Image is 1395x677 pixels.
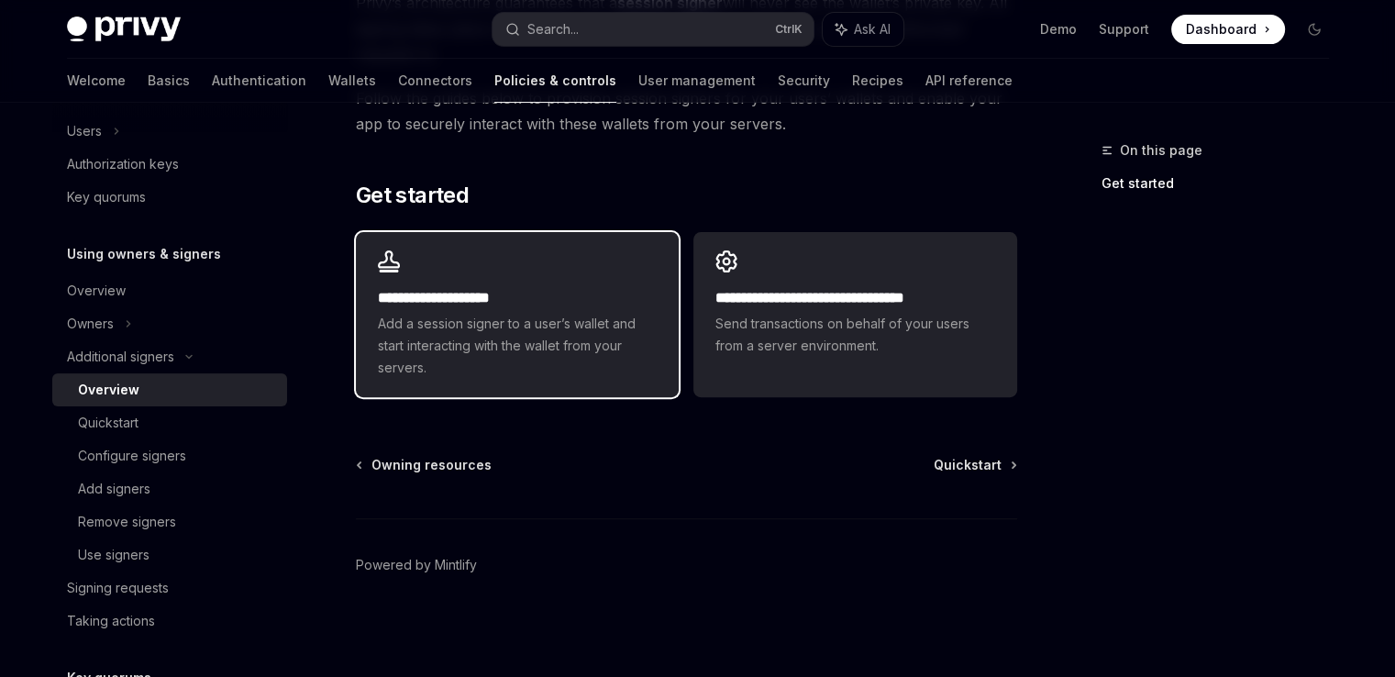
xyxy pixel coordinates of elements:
div: Overview [67,280,126,302]
a: Use signers [52,538,287,572]
div: Authorization keys [67,153,179,175]
button: Toggle dark mode [1300,15,1329,44]
a: Authorization keys [52,148,287,181]
a: Recipes [852,59,903,103]
button: Ask AI [823,13,903,46]
a: Security [778,59,830,103]
a: Basics [148,59,190,103]
a: **** **** **** *****Add a session signer to a user’s wallet and start interacting with the wallet... [356,232,679,397]
a: Support [1099,20,1149,39]
div: Quickstart [78,412,138,434]
a: Demo [1040,20,1077,39]
a: Taking actions [52,605,287,638]
span: Send transactions on behalf of your users from a server environment. [715,313,994,357]
div: Configure signers [78,445,186,467]
a: Policies & controls [494,59,616,103]
button: Search...CtrlK [493,13,814,46]
a: Add signers [52,472,287,505]
img: dark logo [67,17,181,42]
a: API reference [925,59,1013,103]
div: Taking actions [67,610,155,632]
a: Get started [1102,169,1344,198]
span: Ctrl K [775,22,803,37]
div: Search... [527,18,579,40]
div: Remove signers [78,511,176,533]
h5: Using owners & signers [67,243,221,265]
a: Authentication [212,59,306,103]
a: Configure signers [52,439,287,472]
a: Key quorums [52,181,287,214]
a: Quickstart [52,406,287,439]
a: Connectors [398,59,472,103]
span: Add a session signer to a user’s wallet and start interacting with the wallet from your servers. [378,313,657,379]
span: Get started [356,181,469,210]
div: Add signers [78,478,150,500]
span: Dashboard [1186,20,1257,39]
span: On this page [1120,139,1202,161]
a: Welcome [67,59,126,103]
a: Owning resources [358,456,492,474]
a: Dashboard [1171,15,1285,44]
div: Overview [78,379,139,401]
a: User management [638,59,756,103]
span: Ask AI [854,20,891,39]
div: Additional signers [67,346,174,368]
span: Owning resources [371,456,492,474]
div: Use signers [78,544,149,566]
a: Wallets [328,59,376,103]
span: Quickstart [934,456,1002,474]
a: Quickstart [934,456,1015,474]
a: Overview [52,373,287,406]
div: Signing requests [67,577,169,599]
div: Key quorums [67,186,146,208]
a: Remove signers [52,505,287,538]
a: Powered by Mintlify [356,556,477,574]
a: Signing requests [52,572,287,605]
span: Follow the guides below to provision session signers for your users’ wallets and enable your app ... [356,85,1017,137]
a: Overview [52,274,287,307]
div: Owners [67,313,114,335]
